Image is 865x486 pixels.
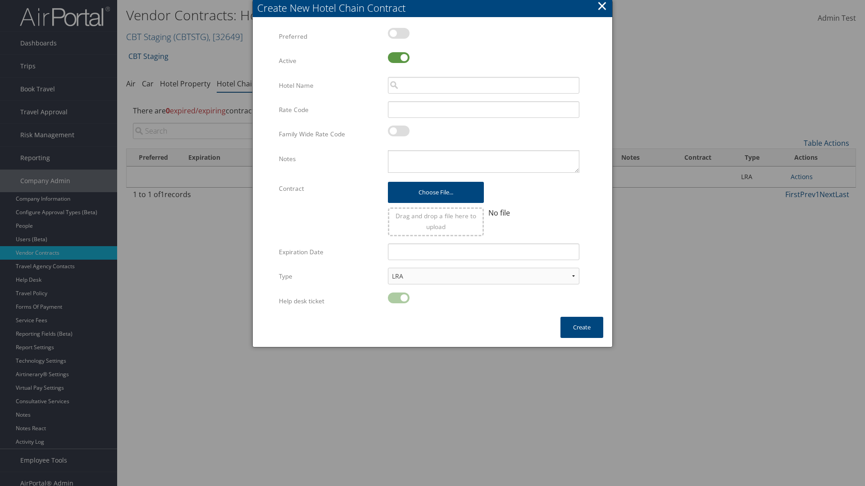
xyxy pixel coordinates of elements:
span: No file [488,208,510,218]
button: Create [560,317,603,338]
label: Hotel Name [279,77,381,94]
label: Type [279,268,381,285]
label: Contract [279,180,381,197]
label: Help desk ticket [279,292,381,310]
label: Active [279,52,381,69]
label: Rate Code [279,101,381,118]
label: Notes [279,150,381,167]
span: Drag and drop a file here to upload [396,211,476,231]
label: Family Wide Rate Code [279,126,381,143]
div: Create New Hotel Chain Contract [257,1,612,15]
label: Expiration Date [279,243,381,261]
label: Preferred [279,28,381,45]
